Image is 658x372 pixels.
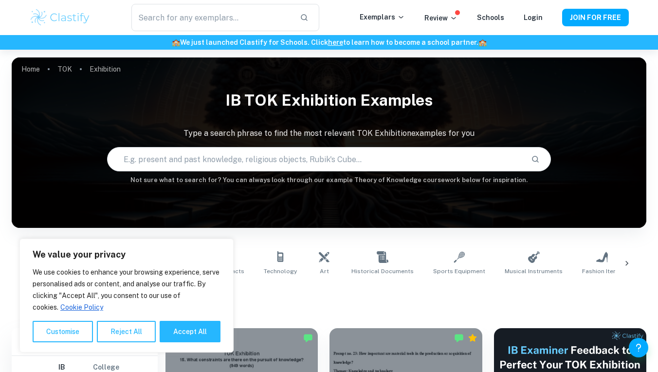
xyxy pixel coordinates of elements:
div: Premium [468,333,477,343]
input: Search for any exemplars... [131,4,292,31]
h1: All TOK Exhibition Examples [43,287,615,305]
span: Sports Equipment [433,267,485,276]
span: Historical Documents [351,267,414,276]
span: Technology [264,267,297,276]
p: Review [424,13,457,23]
img: Marked [454,333,464,343]
button: Accept All [160,321,220,342]
a: Home [21,62,40,76]
button: Reject All [97,321,156,342]
h6: We just launched Clastify for Schools. Click to learn how to become a school partner. [2,37,656,48]
a: TOK [57,62,72,76]
p: Exhibition [90,64,121,74]
span: Musical Instruments [505,267,563,276]
button: Customise [33,321,93,342]
div: We value your privacy [19,239,234,353]
img: Clastify logo [29,8,91,27]
p: We value your privacy [33,249,220,260]
span: 🏫 [478,38,487,46]
button: Search [527,151,544,167]
a: Schools [477,14,504,21]
button: JOIN FOR FREE [562,9,629,26]
p: Exemplars [360,12,405,22]
a: Cookie Policy [60,303,104,312]
h6: Filter exemplars [12,328,158,355]
input: E.g. present and past knowledge, religious objects, Rubik's Cube... [108,146,524,173]
button: Help and Feedback [629,338,648,357]
img: Marked [303,333,313,343]
span: 🏫 [172,38,180,46]
h6: Not sure what to search for? You can always look through our example Theory of Knowledge coursewo... [12,175,646,185]
span: Art [320,267,329,276]
p: Type a search phrase to find the most relevant TOK Exhibition examples for you [12,128,646,139]
span: Fashion Items [582,267,622,276]
h1: IB TOK Exhibition examples [12,85,646,116]
a: here [328,38,343,46]
a: Login [524,14,543,21]
p: We use cookies to enhance your browsing experience, serve personalised ads or content, and analys... [33,266,220,313]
